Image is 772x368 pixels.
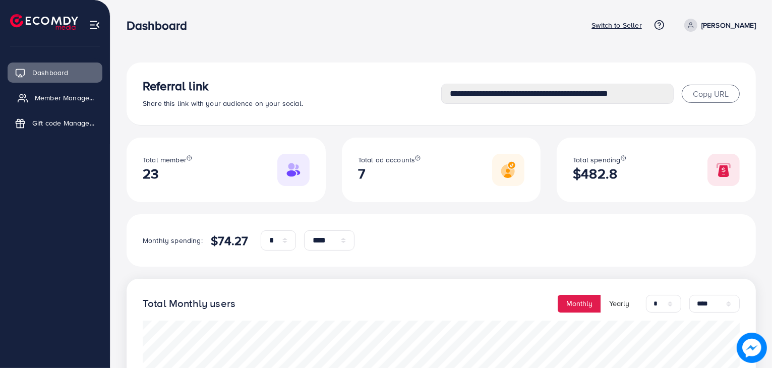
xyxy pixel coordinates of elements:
p: [PERSON_NAME] [701,19,756,31]
img: Responsive image [707,154,740,186]
h3: Referral link [143,79,441,93]
h4: Total Monthly users [143,297,235,310]
h3: Dashboard [127,18,195,33]
img: menu [89,19,100,31]
button: Copy URL [682,85,740,103]
a: Gift code Management [8,113,102,133]
h4: $74.27 [211,233,249,248]
span: Copy URL [693,88,729,99]
span: Total spending [573,155,620,165]
span: Share this link with your audience on your social. [143,98,303,108]
p: Switch to Seller [591,19,642,31]
span: Gift code Management [32,118,95,128]
h2: 7 [358,165,421,182]
img: Responsive image [492,154,524,186]
a: [PERSON_NAME] [680,19,756,32]
span: Total ad accounts [358,155,415,165]
img: image [737,333,767,363]
button: Yearly [601,295,638,313]
h2: $482.8 [573,165,626,182]
a: Dashboard [8,63,102,83]
img: logo [10,14,78,30]
p: Monthly spending: [143,234,203,247]
h2: 23 [143,165,192,182]
img: Responsive image [277,154,310,186]
button: Monthly [558,295,601,313]
a: Member Management [8,88,102,108]
span: Dashboard [32,68,68,78]
span: Total member [143,155,187,165]
span: Member Management [35,93,97,103]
